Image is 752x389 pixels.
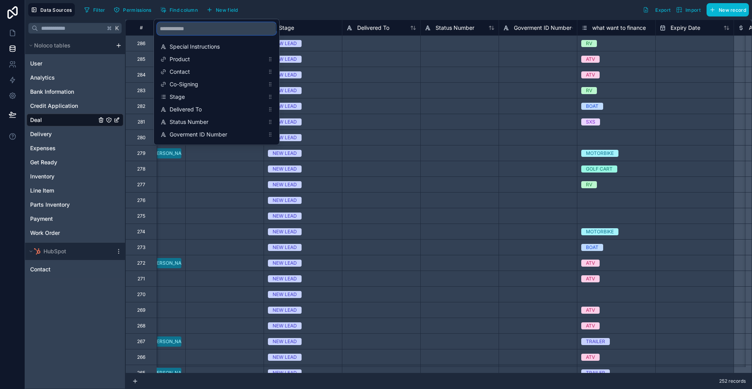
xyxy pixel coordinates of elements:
[123,7,151,13] span: Permissions
[640,3,673,16] button: Export
[357,24,389,32] span: Delivered To
[586,165,613,173] div: GOLF CART
[273,56,297,63] div: NEW LEAD
[137,166,145,172] div: 278
[436,24,474,32] span: Status Number
[137,354,145,360] div: 266
[170,131,264,138] span: Goverment ID Number
[673,3,703,16] button: Import
[279,24,294,32] span: Stage
[273,213,297,220] div: NEW LEAD
[137,276,145,282] div: 271
[170,93,264,101] span: Stage
[28,3,75,16] button: Data Sources
[273,103,297,110] div: NEW LEAD
[111,4,154,16] button: Permissions
[93,7,105,13] span: Filter
[137,291,146,298] div: 270
[273,228,297,235] div: NEW LEAD
[154,19,279,145] div: scrollable content
[273,369,297,376] div: NEW LEAD
[703,3,749,16] a: New record
[273,197,297,204] div: NEW LEAD
[170,105,264,113] span: Delivered To
[170,80,264,88] span: Co-Signing
[586,260,595,267] div: ATV
[273,354,297,361] div: NEW LEAD
[137,338,145,345] div: 267
[170,118,264,126] span: Status Number
[719,7,746,13] span: New record
[273,291,297,298] div: NEW LEAD
[586,228,614,235] div: MOTORBIKE
[586,322,595,329] div: ATV
[137,87,145,94] div: 283
[170,7,198,13] span: Find column
[671,24,700,32] span: Expiry Date
[592,24,646,32] span: what want to finance
[273,71,297,78] div: NEW LEAD
[132,25,151,31] div: #
[137,40,145,47] div: 286
[707,3,749,16] button: New record
[216,7,238,13] span: New field
[137,323,145,329] div: 268
[137,135,146,141] div: 280
[586,181,592,188] div: RV
[655,7,671,13] span: Export
[586,244,598,251] div: BOAT
[170,55,264,63] span: Product
[586,71,595,78] div: ATV
[113,260,207,267] div: [PERSON_NAME] [PERSON_NAME] Kingilik
[586,354,595,361] div: ATV
[273,260,297,267] div: NEW LEAD
[586,338,605,345] div: TRAILER
[586,307,595,314] div: ATV
[273,322,297,329] div: NEW LEAD
[114,25,120,31] span: K
[586,56,595,63] div: ATV
[586,369,605,376] div: TRAILER
[586,275,595,282] div: ATV
[273,165,297,173] div: NEW LEAD
[273,87,297,94] div: NEW LEAD
[111,4,157,16] a: Permissions
[685,7,701,13] span: Import
[137,103,145,109] div: 282
[719,378,746,384] span: 252 records
[137,182,145,188] div: 277
[81,4,108,16] button: Filter
[137,229,145,235] div: 274
[137,197,145,204] div: 276
[170,68,264,76] span: Contact
[137,307,145,313] div: 269
[273,338,297,345] div: NEW LEAD
[273,244,297,251] div: NEW LEAD
[586,118,595,125] div: SXS
[586,150,614,157] div: MOTORBIKE
[157,4,201,16] button: Find column
[273,307,297,314] div: NEW LEAD
[137,150,145,156] div: 279
[40,7,72,13] span: Data Sources
[170,43,264,51] span: Special Instructions
[113,369,226,376] div: [PERSON_NAME] [PERSON_NAME] Wanderingspirit
[273,118,297,125] div: NEW LEAD
[137,260,145,266] div: 272
[204,4,241,16] button: New field
[273,150,297,157] div: NEW LEAD
[137,56,145,62] div: 285
[137,213,145,219] div: 275
[273,275,297,282] div: NEW LEAD
[273,40,297,47] div: NEW LEAD
[137,119,145,125] div: 281
[273,181,297,188] div: NEW LEAD
[137,244,145,251] div: 273
[137,72,146,78] div: 284
[586,40,592,47] div: RV
[514,24,571,32] span: Goverment ID Number
[273,134,297,141] div: NEW LEAD
[170,143,264,151] span: what want to finance
[586,87,592,94] div: RV
[137,370,145,376] div: 265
